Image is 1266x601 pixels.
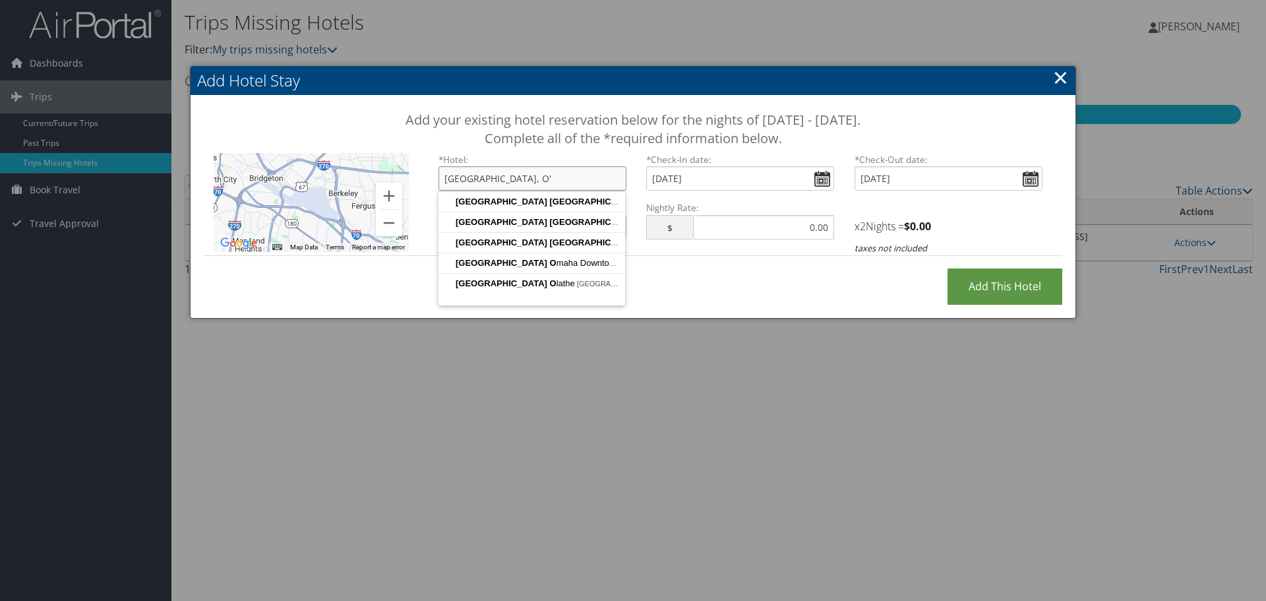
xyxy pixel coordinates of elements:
span: $ [646,215,693,239]
a: Open this area in Google Maps (opens a new window) [217,235,260,252]
span: [GEOGRAPHIC_DATA] [GEOGRAPHIC_DATA][PERSON_NAME]/[PERSON_NAME] MO [456,217,804,227]
h2: Add Hotel Stay [191,66,1075,95]
i: taxes not included [855,242,927,254]
span: [GEOGRAPHIC_DATA][PERSON_NAME], [GEOGRAPHIC_DATA], [GEOGRAPHIC_DATA] [577,280,871,288]
a: Report a map error [352,243,405,251]
a: Terms (opens in new tab) [326,243,344,251]
span: maha Downtown/[GEOGRAPHIC_DATA] [456,258,713,268]
button: Zoom out [376,210,402,236]
h4: x Nights = [855,219,1042,234]
span: 2 [860,219,866,234]
img: Google [217,235,260,252]
span: lathe [456,278,577,288]
button: Zoom in [376,183,402,209]
strong: $ [904,219,931,234]
button: Map Data [290,243,318,252]
span: 0.00 [910,219,931,234]
button: Keyboard shortcuts [272,243,282,252]
span: [GEOGRAPHIC_DATA] [GEOGRAPHIC_DATA][PERSON_NAME]/[PERSON_NAME] IL [456,197,797,206]
h3: Add your existing hotel reservation below for the nights of [DATE] - [DATE]. Complete all of the ... [249,111,1017,148]
input: Search by hotel name and/or address [438,166,626,191]
input: Add this Hotel [948,269,1062,305]
a: × [1053,64,1068,90]
label: *Hotel: [438,153,626,166]
span: [GEOGRAPHIC_DATA] O [456,278,557,288]
span: [GEOGRAPHIC_DATA] O [456,258,557,268]
span: [GEOGRAPHIC_DATA] [GEOGRAPHIC_DATA][PERSON_NAME] [456,237,713,247]
label: Check-Out date: [855,153,1042,166]
input: 0.00 [693,215,834,239]
label: Nightly Rate: [646,201,834,214]
label: Check-In date: [646,153,834,166]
